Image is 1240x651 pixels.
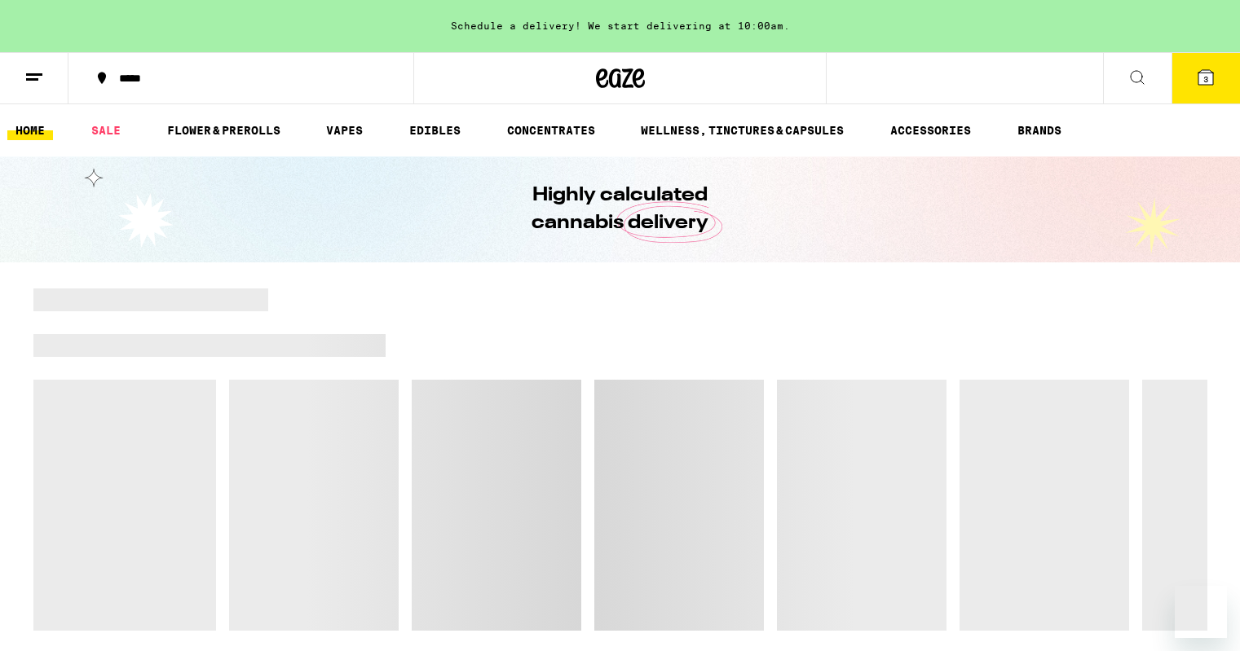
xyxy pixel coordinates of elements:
a: ACCESSORIES [882,121,979,140]
h1: Highly calculated cannabis delivery [486,182,755,237]
a: CONCENTRATES [499,121,603,140]
a: FLOWER & PREROLLS [159,121,289,140]
iframe: Button to launch messaging window [1175,586,1227,638]
a: BRANDS [1009,121,1070,140]
a: HOME [7,121,53,140]
a: EDIBLES [401,121,469,140]
a: SALE [83,121,129,140]
a: VAPES [318,121,371,140]
span: 3 [1203,74,1208,84]
a: WELLNESS, TINCTURES & CAPSULES [633,121,852,140]
button: 3 [1172,53,1240,103]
